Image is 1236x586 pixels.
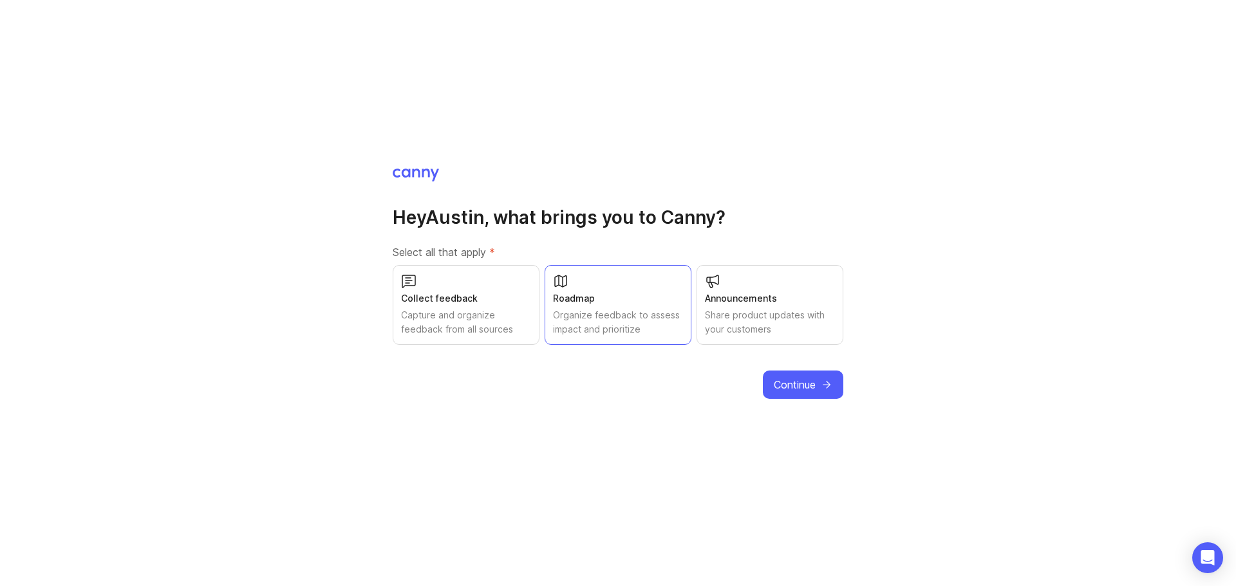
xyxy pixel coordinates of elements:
div: Share product updates with your customers [705,308,835,336]
button: Continue [763,371,843,399]
div: Capture and organize feedback from all sources [401,308,531,336]
div: Collect feedback [401,291,531,306]
button: AnnouncementsShare product updates with your customers [697,265,843,345]
h1: Hey Austin , what brings you to Canny? [393,206,843,229]
img: Canny Home [393,169,439,181]
span: Continue [774,377,816,392]
button: RoadmapOrganize feedback to assess impact and prioritize [545,265,691,345]
button: Collect feedbackCapture and organize feedback from all sources [393,265,539,345]
div: Roadmap [553,291,683,306]
div: Organize feedback to assess impact and prioritize [553,308,683,336]
label: Select all that apply [393,244,843,260]
div: Open Intercom Messenger [1192,542,1223,573]
div: Announcements [705,291,835,306]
